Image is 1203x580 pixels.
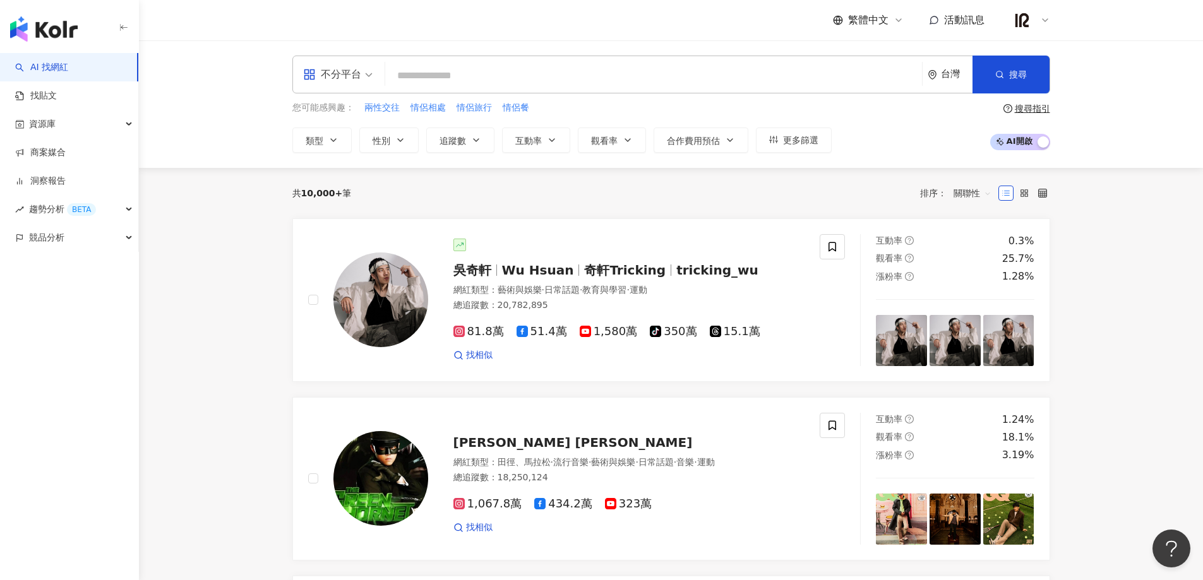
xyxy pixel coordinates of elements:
[456,101,493,115] button: 情侶旅行
[292,188,352,198] div: 共 筆
[578,127,646,153] button: 觀看率
[905,415,914,423] span: question-circle
[359,127,419,153] button: 性別
[453,435,693,450] span: [PERSON_NAME] [PERSON_NAME]
[905,432,914,441] span: question-circle
[582,285,626,295] span: 教育與學習
[502,101,530,115] button: 情侶餐
[876,253,902,263] span: 觀看率
[15,146,66,159] a: 商案媒合
[292,127,352,153] button: 類型
[453,349,493,362] a: 找相似
[905,236,914,245] span: question-circle
[453,263,491,278] span: 吳奇軒
[515,136,542,146] span: 互動率
[584,263,666,278] span: 奇軒Tricking
[466,521,493,534] span: 找相似
[626,285,629,295] span: ·
[453,521,493,534] a: 找相似
[756,127,832,153] button: 更多篩選
[905,254,914,263] span: question-circle
[534,497,592,511] span: 434.2萬
[551,457,553,467] span: ·
[502,127,570,153] button: 互動率
[783,135,818,145] span: 更多篩選
[697,457,715,467] span: 運動
[694,457,697,467] span: ·
[1010,8,1034,32] img: IR%20logo_%E9%BB%91.png
[440,136,466,146] span: 追蹤數
[426,127,494,153] button: 追蹤數
[605,497,652,511] span: 323萬
[1015,104,1050,114] div: 搜尋指引
[502,263,574,278] span: Wu Hsuan
[944,14,985,26] span: 活動訊息
[630,285,647,295] span: 運動
[15,175,66,187] a: 洞察報告
[453,471,805,484] div: 總追蹤數 ： 18,250,124
[553,457,589,467] span: 流行音樂
[580,325,638,338] span: 1,580萬
[876,235,902,246] span: 互動率
[542,285,544,295] span: ·
[544,285,580,295] span: 日常話題
[29,195,96,223] span: 趨勢分析
[29,110,56,138] span: 資源庫
[1002,413,1034,427] div: 1.24%
[292,102,354,114] span: 您可能感興趣：
[503,102,529,114] span: 情侶餐
[930,315,981,366] img: post-image
[1009,69,1027,80] span: 搜尋
[710,325,760,338] span: 15.1萬
[466,349,493,362] span: 找相似
[876,414,902,424] span: 互動率
[1152,530,1190,567] iframe: Help Scout Beacon - Open
[1002,252,1034,266] div: 25.7%
[301,188,343,198] span: 10,000+
[676,457,694,467] span: 音樂
[303,64,361,85] div: 不分平台
[676,263,758,278] span: tricking_wu
[457,102,492,114] span: 情侶旅行
[930,494,981,545] img: post-image
[15,61,68,74] a: searchAI 找網紅
[941,69,973,80] div: 台灣
[1003,104,1012,113] span: question-circle
[654,127,748,153] button: 合作費用預估
[306,136,323,146] span: 類型
[876,315,927,366] img: post-image
[10,16,78,42] img: logo
[589,457,591,467] span: ·
[29,223,64,252] span: 競品分析
[983,315,1034,366] img: post-image
[638,457,674,467] span: 日常話題
[983,494,1034,545] img: post-image
[973,56,1050,93] button: 搜尋
[905,272,914,281] span: question-circle
[920,183,998,203] div: 排序：
[580,285,582,295] span: ·
[453,299,805,312] div: 總追蹤數 ： 20,782,895
[876,432,902,442] span: 觀看率
[364,101,400,115] button: 兩性交往
[1008,234,1034,248] div: 0.3%
[667,136,720,146] span: 合作費用預估
[333,252,428,347] img: KOL Avatar
[333,431,428,526] img: KOL Avatar
[928,70,937,80] span: environment
[674,457,676,467] span: ·
[498,457,551,467] span: 田徑、馬拉松
[453,325,504,338] span: 81.8萬
[410,102,446,114] span: 情侶相處
[292,218,1050,382] a: KOL Avatar吳奇軒Wu Hsuan奇軒Trickingtricking_wu網紅類型：藝術與娛樂·日常話題·教育與學習·運動總追蹤數：20,782,89581.8萬51.4萬1,580萬...
[876,271,902,281] span: 漲粉率
[635,457,638,467] span: ·
[1002,430,1034,444] div: 18.1%
[1002,448,1034,462] div: 3.19%
[67,203,96,216] div: BETA
[453,456,805,469] div: 網紅類型 ：
[453,284,805,297] div: 網紅類型 ：
[517,325,567,338] span: 51.4萬
[954,183,991,203] span: 關聯性
[410,101,446,115] button: 情侶相處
